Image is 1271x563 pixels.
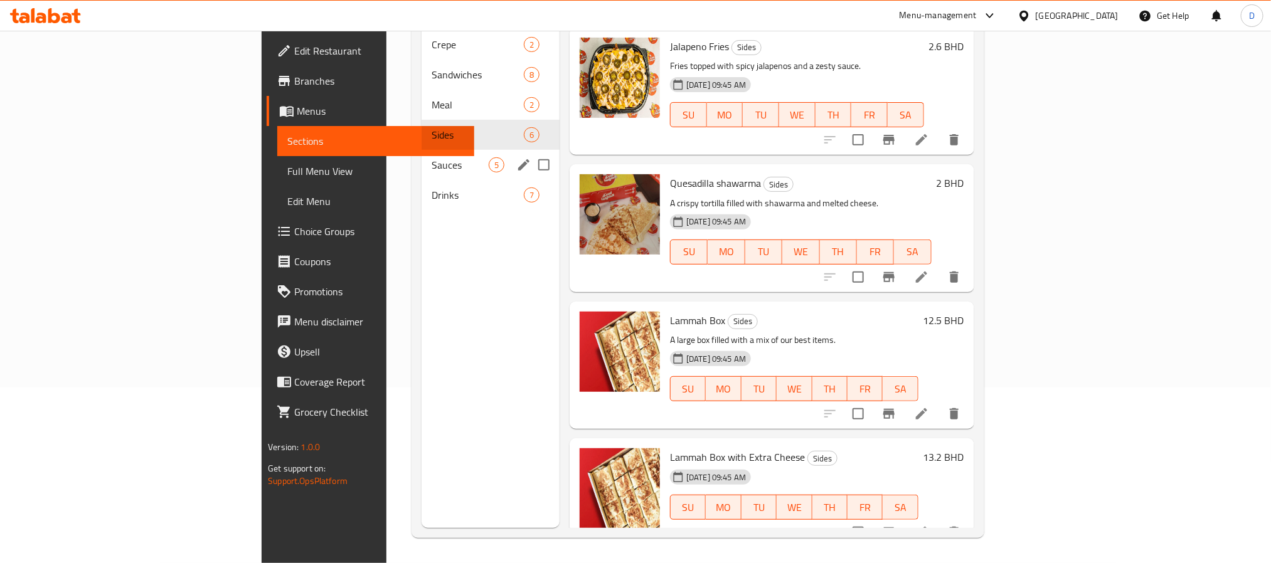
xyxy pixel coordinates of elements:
[848,495,883,520] button: FR
[267,337,474,367] a: Upsell
[851,102,888,127] button: FR
[294,254,464,269] span: Coupons
[681,79,751,91] span: [DATE] 09:45 AM
[862,243,889,261] span: FR
[939,399,969,429] button: delete
[787,243,814,261] span: WE
[580,174,660,255] img: Quesadilla shawarma
[929,38,964,55] h6: 2.6 BHD
[432,127,524,142] span: Sides
[1249,9,1255,23] span: D
[422,180,560,210] div: Drinks7
[294,43,464,58] span: Edit Restaurant
[432,187,524,203] span: Drinks
[888,498,913,517] span: SA
[777,495,812,520] button: WE
[432,67,524,82] span: Sandwiches
[900,8,977,23] div: Menu-management
[914,132,929,147] a: Edit menu item
[731,40,762,55] div: Sides
[939,262,969,292] button: delete
[817,498,843,517] span: TH
[422,150,560,180] div: Sauces5edit
[267,36,474,66] a: Edit Restaurant
[732,40,761,55] span: Sides
[820,239,857,265] button: TH
[267,307,474,337] a: Menu disclaimer
[670,58,924,74] p: Fries topped with spicy jalapenos and a zesty sauce.
[422,120,560,150] div: Sides6
[676,380,701,398] span: SU
[681,471,751,483] span: [DATE] 09:45 AM
[853,498,878,517] span: FR
[742,376,777,401] button: TU
[287,194,464,209] span: Edit Menu
[728,314,757,329] span: Sides
[812,376,848,401] button: TH
[422,90,560,120] div: Meal2
[706,495,741,520] button: MO
[923,448,964,466] h6: 13.2 BHD
[580,38,660,118] img: Jalapeno Fries
[670,311,725,330] span: Lammah Box
[524,97,540,112] div: items
[277,126,474,156] a: Sections
[782,380,807,398] span: WE
[670,448,805,466] span: Lammah Box with Extra Cheese
[1036,9,1119,23] div: [GEOGRAPHIC_DATA]
[268,473,348,489] a: Support.OpsPlatform
[883,495,918,520] button: SA
[524,39,539,51] span: 2
[422,29,560,60] div: Crepe2
[670,196,932,211] p: A crispy tortilla filled with shawarma and melted cheese.
[914,406,929,421] a: Edit menu item
[514,155,533,174] button: edit
[817,380,843,398] span: TH
[782,498,807,517] span: WE
[707,102,743,127] button: MO
[711,498,736,517] span: MO
[524,187,540,203] div: items
[816,102,852,127] button: TH
[937,174,964,192] h6: 2 BHD
[267,66,474,96] a: Branches
[422,24,560,215] nav: Menu sections
[670,495,706,520] button: SU
[287,164,464,179] span: Full Menu View
[580,312,660,392] img: Lammah Box
[750,243,777,261] span: TU
[277,186,474,216] a: Edit Menu
[294,374,464,389] span: Coverage Report
[784,106,811,124] span: WE
[821,106,847,124] span: TH
[432,37,524,52] div: Crepe
[893,106,919,124] span: SA
[294,73,464,88] span: Branches
[923,312,964,329] h6: 12.5 BHD
[764,177,793,192] span: Sides
[432,157,489,172] span: Sauces
[888,380,913,398] span: SA
[874,262,904,292] button: Branch-specific-item
[939,125,969,155] button: delete
[914,270,929,285] a: Edit menu item
[287,134,464,149] span: Sections
[524,99,539,111] span: 2
[524,129,539,141] span: 6
[708,239,745,265] button: MO
[277,156,474,186] a: Full Menu View
[874,399,904,429] button: Branch-specific-item
[267,367,474,397] a: Coverage Report
[812,495,848,520] button: TH
[914,525,929,540] a: Edit menu item
[899,243,926,261] span: SA
[297,103,464,118] span: Menus
[267,96,474,126] a: Menus
[580,448,660,529] img: Lammah Box with Extra Cheese
[524,189,539,201] span: 7
[711,380,736,398] span: MO
[489,159,504,171] span: 5
[808,451,837,466] span: Sides
[874,517,904,547] button: Branch-specific-item
[743,102,779,127] button: TU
